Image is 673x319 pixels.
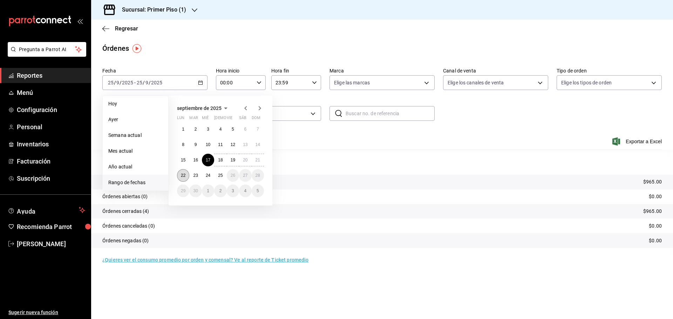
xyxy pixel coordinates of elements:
span: Inventarios [17,139,85,149]
button: 2 de septiembre de 2025 [189,123,202,136]
abbr: 8 de septiembre de 2025 [182,142,184,147]
abbr: 19 de septiembre de 2025 [231,158,235,162]
button: open_drawer_menu [77,18,83,24]
button: 4 de septiembre de 2025 [214,123,226,136]
span: Hoy [108,100,163,108]
p: $965.00 [643,178,662,186]
span: Pregunta a Parrot AI [19,46,75,53]
abbr: 1 de octubre de 2025 [207,188,209,193]
abbr: 2 de octubre de 2025 [219,188,222,193]
abbr: 6 de septiembre de 2025 [244,127,246,132]
abbr: 29 de septiembre de 2025 [181,188,185,193]
button: Pregunta a Parrot AI [8,42,86,57]
button: 3 de septiembre de 2025 [202,123,214,136]
abbr: 24 de septiembre de 2025 [206,173,210,178]
abbr: 5 de octubre de 2025 [257,188,259,193]
span: Semana actual [108,132,163,139]
button: 24 de septiembre de 2025 [202,169,214,182]
button: 25 de septiembre de 2025 [214,169,226,182]
button: 26 de septiembre de 2025 [227,169,239,182]
span: / [143,80,145,85]
input: ---- [151,80,163,85]
span: / [149,80,151,85]
button: 10 de septiembre de 2025 [202,138,214,151]
span: Personal [17,122,85,132]
abbr: 9 de septiembre de 2025 [195,142,197,147]
abbr: 18 de septiembre de 2025 [218,158,223,162]
label: Tipo de orden [557,68,662,73]
button: 9 de septiembre de 2025 [189,138,202,151]
button: 7 de septiembre de 2025 [252,123,264,136]
abbr: 26 de septiembre de 2025 [231,173,235,178]
button: 28 de septiembre de 2025 [252,169,264,182]
span: Mes actual [108,147,163,155]
abbr: 3 de octubre de 2025 [232,188,234,193]
input: Buscar no. de referencia [346,106,435,120]
div: Órdenes [102,43,129,54]
button: 1 de septiembre de 2025 [177,123,189,136]
abbr: 15 de septiembre de 2025 [181,158,185,162]
p: Órdenes negadas (0) [102,237,149,244]
img: Tooltip marker [132,44,141,53]
button: Exportar a Excel [614,137,662,146]
p: $965.00 [643,208,662,215]
label: Canal de venta [443,68,548,73]
abbr: 1 de septiembre de 2025 [182,127,184,132]
button: 20 de septiembre de 2025 [239,154,251,166]
abbr: martes [189,116,198,123]
abbr: 7 de septiembre de 2025 [257,127,259,132]
span: Elige los canales de venta [448,79,504,86]
abbr: 25 de septiembre de 2025 [218,173,223,178]
abbr: miércoles [202,116,209,123]
input: -- [108,80,114,85]
button: 1 de octubre de 2025 [202,185,214,197]
span: Elige las marcas [334,79,370,86]
span: Suscripción [17,174,85,183]
button: 30 de septiembre de 2025 [189,185,202,197]
button: 23 de septiembre de 2025 [189,169,202,182]
p: Órdenes canceladas (0) [102,222,155,230]
abbr: 2 de septiembre de 2025 [195,127,197,132]
span: Menú [17,88,85,97]
abbr: viernes [227,116,232,123]
abbr: 27 de septiembre de 2025 [243,173,247,178]
abbr: jueves [214,116,256,123]
span: septiembre de 2025 [177,105,222,111]
span: [PERSON_NAME] [17,239,85,249]
p: $0.00 [649,222,662,230]
abbr: domingo [252,116,260,123]
input: ---- [122,80,134,85]
input: -- [116,80,120,85]
a: ¿Quieres ver el consumo promedio por orden y comensal? Ve al reporte de Ticket promedio [102,257,308,263]
span: / [120,80,122,85]
button: 14 de septiembre de 2025 [252,138,264,151]
button: 16 de septiembre de 2025 [189,154,202,166]
button: 19 de septiembre de 2025 [227,154,239,166]
abbr: 4 de octubre de 2025 [244,188,246,193]
span: Ayer [108,116,163,123]
button: 5 de septiembre de 2025 [227,123,239,136]
h3: Sucursal: Primer Piso (1) [116,6,186,14]
button: 27 de septiembre de 2025 [239,169,251,182]
button: 3 de octubre de 2025 [227,185,239,197]
abbr: sábado [239,116,246,123]
p: Órdenes abiertas (0) [102,193,148,200]
button: 4 de octubre de 2025 [239,185,251,197]
label: Hora inicio [216,68,266,73]
button: 12 de septiembre de 2025 [227,138,239,151]
span: Sugerir nueva función [8,309,85,316]
abbr: 14 de septiembre de 2025 [256,142,260,147]
button: 8 de septiembre de 2025 [177,138,189,151]
button: 22 de septiembre de 2025 [177,169,189,182]
label: Marca [329,68,435,73]
abbr: lunes [177,116,184,123]
span: Elige los tipos de orden [561,79,612,86]
p: Órdenes cerradas (4) [102,208,149,215]
span: Reportes [17,71,85,80]
span: Recomienda Parrot [17,222,85,231]
button: 2 de octubre de 2025 [214,185,226,197]
span: Ayuda [17,206,76,214]
button: 21 de septiembre de 2025 [252,154,264,166]
abbr: 13 de septiembre de 2025 [243,142,247,147]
